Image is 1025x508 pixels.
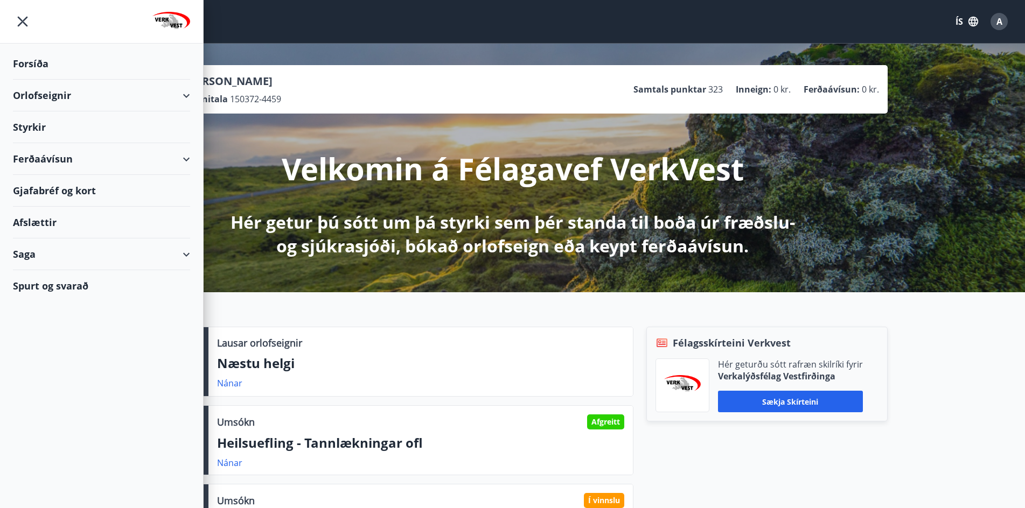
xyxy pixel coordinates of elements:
[217,377,242,389] a: Nánar
[228,210,797,258] p: Hér getur þú sótt um þá styrki sem þér standa til boða úr fræðslu- og sjúkrasjóði, bókað orlofsei...
[13,12,32,31] button: menu
[950,12,984,31] button: ÍS
[996,16,1002,27] span: A
[986,9,1012,34] button: A
[13,207,190,238] div: Afslættir
[13,143,190,175] div: Ferðaávísun
[633,83,706,95] p: Samtals punktar
[13,270,190,301] div: Spurt og svarað
[217,457,242,469] a: Nánar
[736,83,771,95] p: Inneign :
[584,493,624,508] div: Í vinnslu
[152,12,190,33] img: union_logo
[773,83,791,95] span: 0 kr.
[217,354,624,372] p: Næstu helgi
[13,111,190,143] div: Styrkir
[587,414,624,429] div: Afgreitt
[804,83,860,95] p: Ferðaávísun :
[185,74,281,89] p: [PERSON_NAME]
[13,238,190,270] div: Saga
[230,93,281,105] span: 150372-4459
[13,175,190,207] div: Gjafabréf og kort
[664,375,701,396] img: jihgzMk4dcgjRAW2aMgpbAqQEG7LZi0j9dOLAUvz.png
[718,358,863,370] p: Hér geturðu sótt rafræn skilríki fyrir
[13,48,190,80] div: Forsíða
[13,80,190,111] div: Orlofseignir
[673,336,791,350] span: Félagsskírteini Verkvest
[708,83,723,95] span: 323
[217,434,624,452] p: Heilsuefling - Tannlækningar ofl
[718,370,863,382] p: Verkalýðsfélag Vestfirðinga
[282,148,744,189] p: Velkomin á Félagavef VerkVest
[862,83,879,95] span: 0 kr.
[217,493,255,507] p: Umsókn
[185,93,228,105] p: Kennitala
[718,391,863,412] button: Sækja skírteini
[217,415,255,429] p: Umsókn
[217,336,302,350] p: Lausar orlofseignir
